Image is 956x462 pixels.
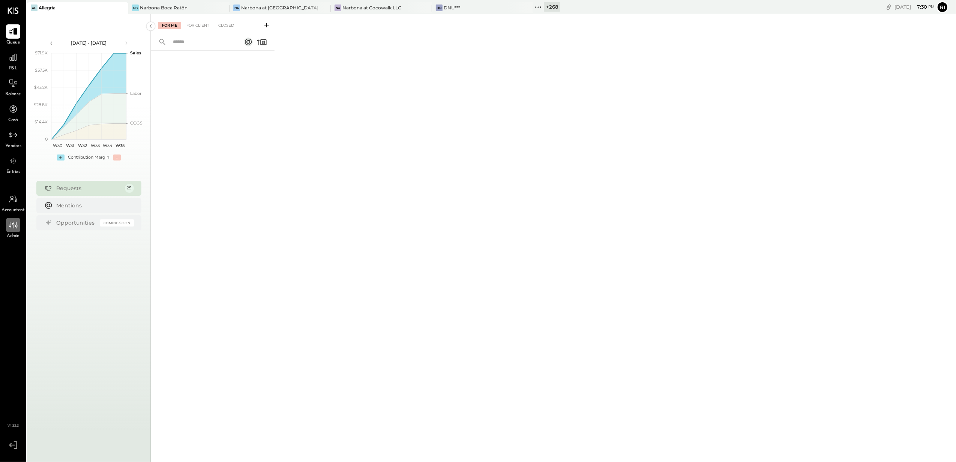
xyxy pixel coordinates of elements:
[0,218,26,240] a: Admin
[8,117,18,124] span: Cash
[0,76,26,98] a: Balance
[130,50,141,55] text: Sales
[6,39,20,46] span: Queue
[335,4,341,11] div: Na
[90,143,99,148] text: W33
[241,4,320,11] div: Narbona at [GEOGRAPHIC_DATA] LLC
[31,4,38,11] div: Al
[0,128,26,150] a: Vendors
[35,67,48,73] text: $57.5K
[130,120,143,126] text: COGS
[0,192,26,214] a: Accountant
[113,154,121,160] div: -
[215,22,238,29] div: Closed
[544,2,560,12] div: + 268
[885,3,893,11] div: copy link
[68,154,110,160] div: Contribution Margin
[0,102,26,124] a: Cash
[0,50,26,72] a: P&L
[7,233,20,240] span: Admin
[2,207,25,214] span: Accountant
[45,136,48,142] text: 0
[936,1,948,13] button: Ri
[35,119,48,124] text: $14.4K
[116,143,125,148] text: W35
[100,219,134,226] div: Coming Soon
[103,143,113,148] text: W34
[436,4,443,11] div: DN
[57,40,121,46] div: [DATE] - [DATE]
[233,4,240,11] div: Na
[34,102,48,107] text: $28.8K
[125,184,134,193] div: 25
[57,219,96,226] div: Opportunities
[66,143,74,148] text: W31
[57,184,121,192] div: Requests
[57,154,65,160] div: +
[34,85,48,90] text: $43.2K
[6,169,20,175] span: Entries
[9,65,18,72] span: P&L
[342,4,401,11] div: Narbona at Cocowalk LLC
[5,91,21,98] span: Balance
[53,143,62,148] text: W30
[140,4,188,11] div: Narbona Boca Ratōn
[130,91,141,96] text: Labor
[158,22,181,29] div: For Me
[78,143,87,148] text: W32
[39,4,56,11] div: Allegria
[35,50,48,55] text: $71.9K
[57,202,130,209] div: Mentions
[183,22,213,29] div: For Client
[5,143,21,150] span: Vendors
[132,4,139,11] div: NB
[894,3,935,10] div: [DATE]
[0,154,26,175] a: Entries
[0,24,26,46] a: Queue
